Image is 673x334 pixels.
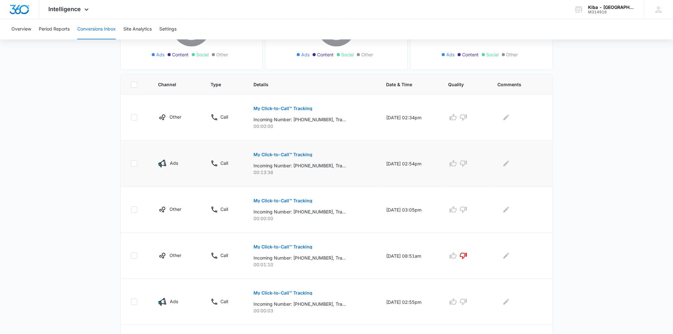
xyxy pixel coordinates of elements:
span: Details [253,81,362,88]
span: Social [196,51,209,58]
p: My Click-to-Call™ Tracking [253,198,312,203]
button: Conversions Inbox [77,19,116,39]
button: Edit Comments [501,251,511,261]
button: Edit Comments [501,297,511,307]
span: Other [506,51,518,58]
button: Period Reports [39,19,70,39]
p: My Click-to-Call™ Tracking [253,152,312,157]
button: My Click-to-Call™ Tracking [253,193,312,208]
p: 00:00:00 [253,123,371,129]
p: Incoming Number: [PHONE_NUMBER], Tracking Number: [PHONE_NUMBER], Ring To: [PHONE_NUMBER], Caller... [253,116,346,123]
span: Ads [156,51,164,58]
p: Ads [170,160,178,166]
div: account name [588,5,635,10]
p: 00:01:10 [253,261,371,268]
p: Ads [170,298,178,305]
td: [DATE] 02:55pm [378,279,441,325]
span: Intelligence [49,6,81,12]
td: [DATE] 02:34pm [378,94,441,141]
button: My Click-to-Call™ Tracking [253,285,312,301]
span: Content [172,51,189,58]
span: Type [211,81,229,88]
button: Edit Comments [501,205,511,215]
span: Social [341,51,354,58]
td: [DATE] 08:51am [378,233,441,279]
p: Call [220,114,228,120]
span: Quality [448,81,473,88]
p: 00:13:38 [253,169,371,176]
button: My Click-to-Call™ Tracking [253,147,312,162]
span: Channel [158,81,186,88]
p: Incoming Number: [PHONE_NUMBER], Tracking Number: [PHONE_NUMBER], Ring To: [PHONE_NUMBER], Caller... [253,162,346,169]
p: Call [220,298,228,305]
span: Other [216,51,228,58]
button: My Click-to-Call™ Tracking [253,101,312,116]
button: Settings [159,19,177,39]
p: Incoming Number: [PHONE_NUMBER], Tracking Number: [PHONE_NUMBER], Ring To: [PHONE_NUMBER], Caller... [253,301,346,307]
span: Content [462,51,479,58]
span: Social [486,51,499,58]
p: Call [220,252,228,259]
button: Edit Comments [501,158,511,169]
p: 00:00:00 [253,215,371,222]
p: Incoming Number: [PHONE_NUMBER], Tracking Number: [PHONE_NUMBER], Ring To: [PHONE_NUMBER], Caller... [253,254,346,261]
p: Call [220,160,228,166]
p: Call [220,206,228,212]
button: Edit Comments [501,112,511,122]
p: Incoming Number: [PHONE_NUMBER], Tracking Number: [PHONE_NUMBER], Ring To: [PHONE_NUMBER], Caller... [253,208,346,215]
p: Other [170,206,182,212]
p: 00:00:03 [253,307,371,314]
div: account id [588,10,635,14]
p: My Click-to-Call™ Tracking [253,291,312,295]
button: Site Analytics [123,19,152,39]
p: Other [170,114,182,120]
p: My Click-to-Call™ Tracking [253,245,312,249]
p: Other [170,252,182,259]
span: Ads [446,51,454,58]
button: My Click-to-Call™ Tracking [253,239,312,254]
span: Other [361,51,373,58]
p: My Click-to-Call™ Tracking [253,106,312,111]
td: [DATE] 03:05pm [378,187,441,233]
span: Date & Time [386,81,424,88]
span: Ads [301,51,309,58]
span: Content [317,51,334,58]
span: Comments [497,81,533,88]
td: [DATE] 02:54pm [378,141,441,187]
button: Overview [11,19,31,39]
